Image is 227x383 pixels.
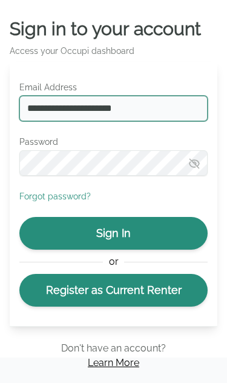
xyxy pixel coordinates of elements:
[19,217,208,250] button: Sign In
[19,81,208,93] label: Email Address
[103,255,124,269] span: or
[19,136,208,148] label: Password
[61,341,166,356] p: Don't have an account?
[88,356,139,370] a: Learn More
[19,274,208,307] a: Register as Current Renter
[10,18,217,40] h2: Sign in to your account
[19,190,91,202] button: Forgot password?
[10,45,217,57] p: Access your Occupi dashboard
